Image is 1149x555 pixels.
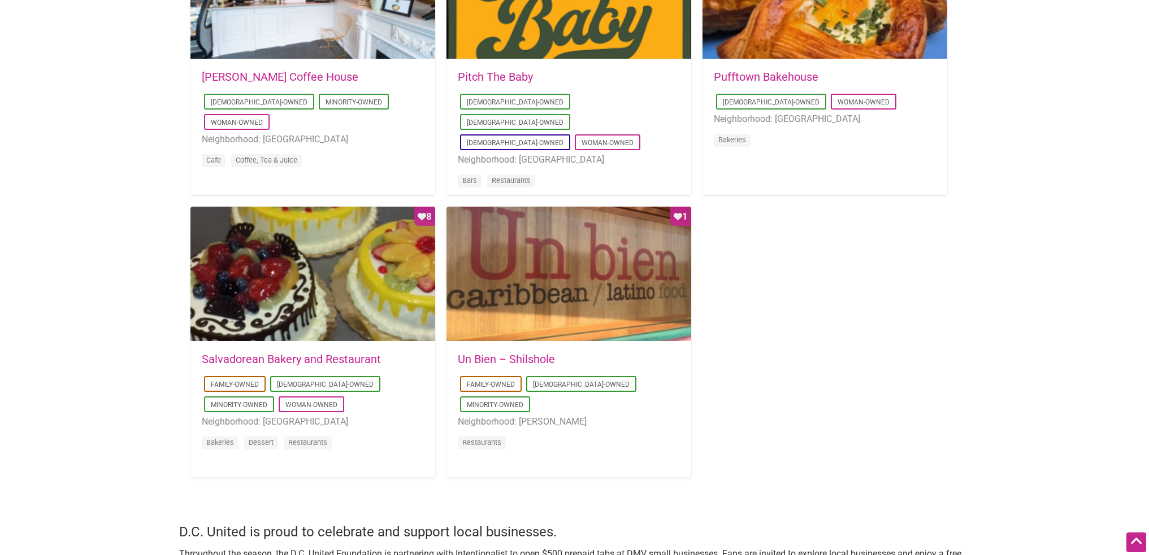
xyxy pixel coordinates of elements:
a: Woman-Owned [285,401,337,409]
a: Woman-Owned [838,98,890,106]
a: [DEMOGRAPHIC_DATA]-Owned [533,381,630,388]
a: Coffee, Tea & Juice [236,156,297,164]
a: [PERSON_NAME] Coffee House [202,70,358,84]
a: Bars [462,176,477,185]
a: [DEMOGRAPHIC_DATA]-Owned [723,98,820,106]
a: Bakeries [718,136,746,144]
div: Scroll Back to Top [1126,532,1146,552]
a: Cafe [206,156,221,164]
a: Family-Owned [211,381,259,388]
a: [DEMOGRAPHIC_DATA]-Owned [211,98,307,106]
a: Bakeries [206,438,234,447]
li: Neighborhood: [GEOGRAPHIC_DATA] [458,152,680,167]
li: Neighborhood: [PERSON_NAME] [458,414,680,429]
a: [DEMOGRAPHIC_DATA]-Owned [277,381,374,388]
h4: D.C. United is proud to celebrate and support local businesses. [179,523,970,542]
a: Salvadorean Bakery and Restaurant [202,352,381,366]
a: Restaurants [492,176,531,185]
a: Restaurants [462,438,501,447]
a: Restaurants [288,438,327,447]
a: [DEMOGRAPHIC_DATA]-Owned [467,119,563,126]
a: Family-Owned [467,381,515,388]
li: Neighborhood: [GEOGRAPHIC_DATA] [714,112,936,126]
a: [DEMOGRAPHIC_DATA]-Owned [467,139,563,147]
a: Minority-Owned [467,401,523,409]
a: Woman-Owned [211,119,263,126]
li: Neighborhood: [GEOGRAPHIC_DATA] [202,132,424,147]
a: Pitch The Baby [458,70,533,84]
li: Neighborhood: [GEOGRAPHIC_DATA] [202,414,424,429]
a: Woman-Owned [582,139,634,147]
a: Pufftown Bakehouse [714,70,818,84]
a: Un Bien – Shilshole [458,352,555,366]
a: [DEMOGRAPHIC_DATA]-Owned [467,98,563,106]
a: Dessert [249,438,274,447]
a: Minority-Owned [211,401,267,409]
a: Minority-Owned [326,98,382,106]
